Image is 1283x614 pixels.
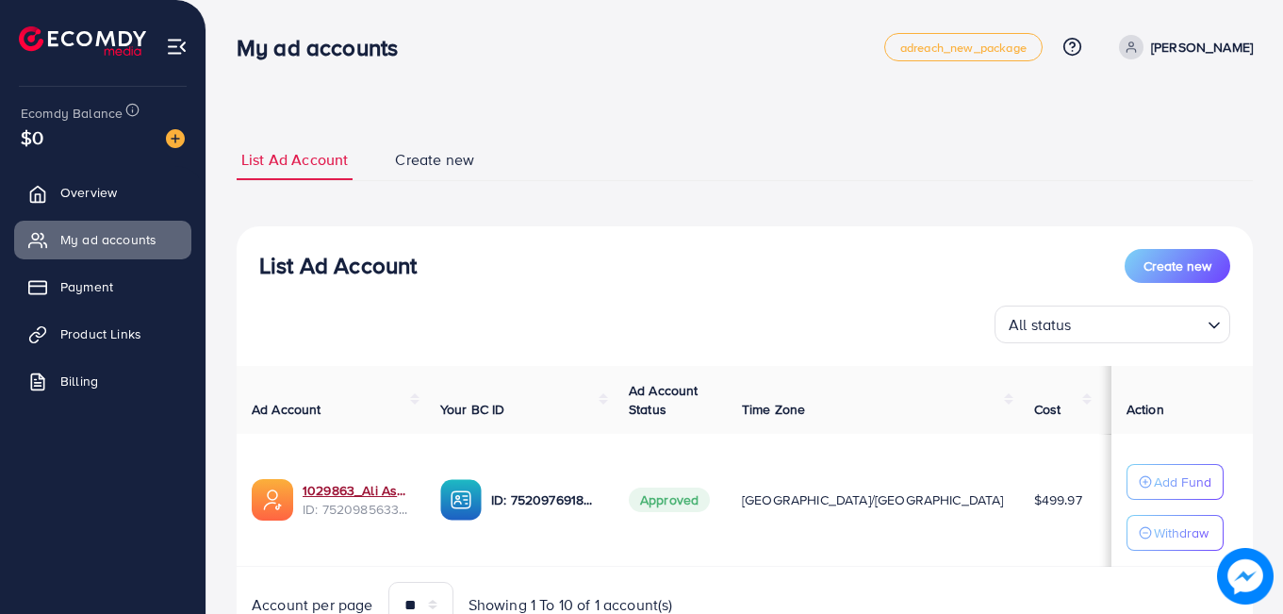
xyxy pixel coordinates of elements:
[1111,35,1253,59] a: [PERSON_NAME]
[14,174,191,211] a: Overview
[995,306,1230,343] div: Search for option
[252,479,293,521] img: ic-ads-acc.e4c84228.svg
[440,400,505,419] span: Your BC ID
[395,149,474,171] span: Create new
[303,481,410,520] div: <span class='underline'>1029863_Ali Asghar_1751116439323</span></br>7520985633410531336
[1127,400,1164,419] span: Action
[166,129,185,148] img: image
[14,362,191,400] a: Billing
[14,221,191,258] a: My ad accounts
[1034,490,1082,509] span: $499.97
[60,230,156,249] span: My ad accounts
[1125,249,1230,283] button: Create new
[21,104,123,123] span: Ecomdy Balance
[166,36,188,58] img: menu
[1127,464,1224,500] button: Add Fund
[1143,257,1211,275] span: Create new
[60,277,113,296] span: Payment
[252,400,321,419] span: Ad Account
[629,488,710,512] span: Approved
[1077,307,1200,339] input: Search for option
[241,149,348,171] span: List Ad Account
[14,268,191,306] a: Payment
[742,400,805,419] span: Time Zone
[19,26,146,56] img: logo
[1127,515,1224,551] button: Withdraw
[1217,548,1274,605] img: image
[60,183,117,202] span: Overview
[491,489,599,511] p: ID: 7520976918603874321
[1154,471,1211,493] p: Add Fund
[900,41,1027,54] span: adreach_new_package
[237,34,413,61] h3: My ad accounts
[440,479,482,521] img: ic-ba-acc.ded83a64.svg
[742,490,1004,509] span: [GEOGRAPHIC_DATA]/[GEOGRAPHIC_DATA]
[259,252,417,279] h3: List Ad Account
[1034,400,1061,419] span: Cost
[1151,36,1253,58] p: [PERSON_NAME]
[60,324,141,343] span: Product Links
[884,33,1043,61] a: adreach_new_package
[21,124,43,151] span: $0
[629,381,699,419] span: Ad Account Status
[303,481,410,500] a: 1029863_Ali Asghar_1751116439323
[1005,311,1076,339] span: All status
[60,372,98,390] span: Billing
[14,315,191,353] a: Product Links
[1154,522,1209,544] p: Withdraw
[303,500,410,519] span: ID: 7520985633410531336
